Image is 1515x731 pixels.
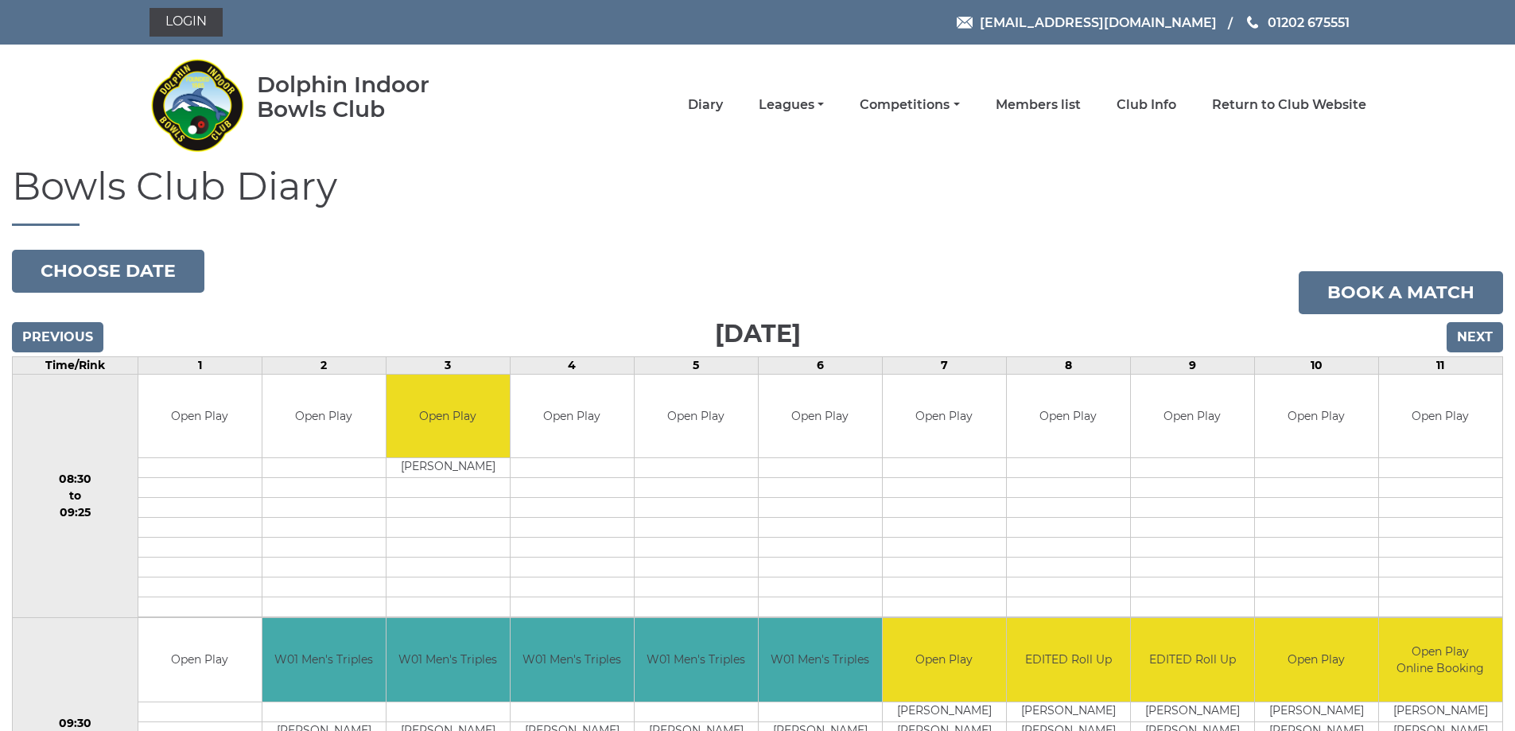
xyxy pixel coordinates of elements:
div: Dolphin Indoor Bowls Club [257,72,480,122]
button: Choose date [12,250,204,293]
td: 3 [386,356,510,374]
td: 6 [758,356,882,374]
td: W01 Men's Triples [511,618,634,702]
td: 4 [510,356,634,374]
td: Open Play [262,375,386,458]
a: Diary [688,96,723,114]
td: [PERSON_NAME] [1131,702,1254,721]
td: Open Play [759,375,882,458]
td: Open Play [1007,375,1130,458]
td: Open Play [1255,618,1378,702]
td: Open Play [1131,375,1254,458]
td: Open Play [138,618,262,702]
td: W01 Men's Triples [262,618,386,702]
td: Open Play [883,375,1006,458]
a: Login [150,8,223,37]
td: W01 Men's Triples [387,618,510,702]
h1: Bowls Club Diary [12,165,1503,226]
img: Dolphin Indoor Bowls Club [150,49,245,161]
td: [PERSON_NAME] [883,702,1006,721]
td: 5 [634,356,758,374]
a: Members list [996,96,1081,114]
td: EDITED Roll Up [1007,618,1130,702]
td: Open Play [387,375,510,458]
td: Open Play [138,375,262,458]
td: 7 [882,356,1006,374]
td: W01 Men's Triples [759,618,882,702]
a: Leagues [759,96,824,114]
td: 1 [138,356,262,374]
td: Open Play [511,375,634,458]
td: 9 [1130,356,1254,374]
td: 11 [1378,356,1502,374]
a: Email [EMAIL_ADDRESS][DOMAIN_NAME] [957,13,1217,33]
td: [PERSON_NAME] [1379,702,1502,721]
td: [PERSON_NAME] [1007,702,1130,721]
td: 2 [262,356,386,374]
td: [PERSON_NAME] [1255,702,1378,721]
td: Open Play [1255,375,1378,458]
img: Email [957,17,973,29]
td: 8 [1006,356,1130,374]
td: Time/Rink [13,356,138,374]
a: Club Info [1117,96,1176,114]
td: 08:30 to 09:25 [13,374,138,618]
span: [EMAIL_ADDRESS][DOMAIN_NAME] [980,14,1217,29]
span: 01202 675551 [1268,14,1350,29]
input: Next [1447,322,1503,352]
a: Book a match [1299,271,1503,314]
td: EDITED Roll Up [1131,618,1254,702]
input: Previous [12,322,103,352]
a: Competitions [860,96,959,114]
td: W01 Men's Triples [635,618,758,702]
td: 10 [1254,356,1378,374]
td: Open Play [883,618,1006,702]
a: Return to Club Website [1212,96,1366,114]
a: Phone us 01202 675551 [1245,13,1350,33]
td: Open Play [635,375,758,458]
img: Phone us [1247,16,1258,29]
td: Open Play Online Booking [1379,618,1502,702]
td: Open Play [1379,375,1502,458]
td: [PERSON_NAME] [387,458,510,478]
